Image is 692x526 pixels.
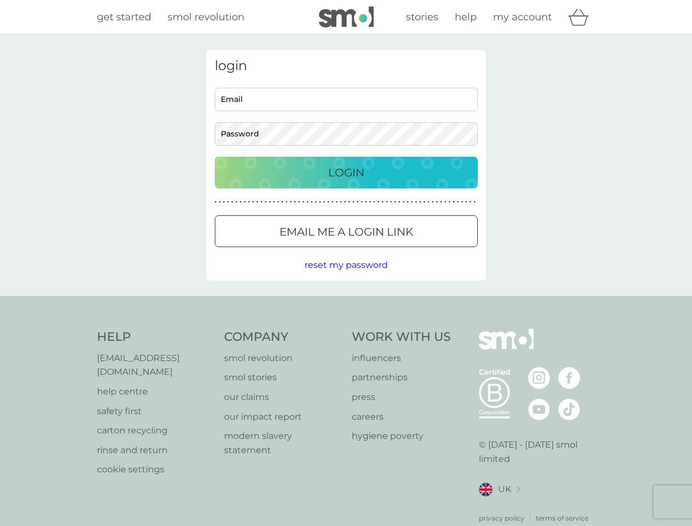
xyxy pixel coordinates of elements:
[224,410,341,424] a: our impact report
[558,367,580,389] img: visit the smol Facebook page
[479,438,596,466] p: © [DATE] - [DATE] smol limited
[444,199,447,205] p: ●
[305,260,388,270] span: reset my password
[352,410,451,424] a: careers
[311,199,313,205] p: ●
[378,199,380,205] p: ●
[97,11,151,23] span: get started
[215,157,478,188] button: Login
[449,199,451,205] p: ●
[415,199,418,205] p: ●
[97,462,214,477] a: cookie settings
[97,443,214,458] a: rinse and return
[279,223,413,241] p: Email me a login link
[223,199,225,205] p: ●
[306,199,308,205] p: ●
[455,9,477,25] a: help
[302,199,305,205] p: ●
[470,199,472,205] p: ●
[224,390,341,404] p: our claims
[227,199,229,205] p: ●
[215,215,478,247] button: Email me a login link
[168,9,244,25] a: smol revolution
[479,513,524,523] a: privacy policy
[352,351,451,365] a: influencers
[457,199,459,205] p: ●
[97,404,214,419] a: safety first
[252,199,254,205] p: ●
[517,487,520,493] img: select a new location
[319,7,374,27] img: smol
[419,199,421,205] p: ●
[473,199,476,205] p: ●
[406,11,438,23] span: stories
[352,390,451,404] a: press
[97,385,214,399] a: help centre
[365,199,367,205] p: ●
[315,199,317,205] p: ●
[344,199,346,205] p: ●
[294,199,296,205] p: ●
[290,199,292,205] p: ●
[453,199,455,205] p: ●
[373,199,375,205] p: ●
[224,351,341,365] a: smol revolution
[436,199,438,205] p: ●
[224,429,341,457] p: modern slavery statement
[424,199,426,205] p: ●
[493,9,552,25] a: my account
[239,199,242,205] p: ●
[348,199,351,205] p: ●
[224,370,341,385] a: smol stories
[382,199,384,205] p: ●
[528,367,550,389] img: visit the smol Instagram page
[498,482,511,496] span: UK
[97,351,214,379] a: [EMAIL_ADDRESS][DOMAIN_NAME]
[236,199,238,205] p: ●
[352,429,451,443] a: hygiene poverty
[465,199,467,205] p: ●
[357,199,359,205] p: ●
[97,9,151,25] a: get started
[319,199,321,205] p: ●
[215,58,478,74] h3: login
[386,199,388,205] p: ●
[427,199,430,205] p: ●
[407,199,409,205] p: ●
[323,199,325,205] p: ●
[298,199,300,205] p: ●
[260,199,262,205] p: ●
[331,199,334,205] p: ●
[97,329,214,346] h4: Help
[269,199,271,205] p: ●
[340,199,342,205] p: ●
[479,329,534,366] img: smol
[327,199,329,205] p: ●
[390,199,392,205] p: ●
[248,199,250,205] p: ●
[403,199,405,205] p: ●
[224,329,341,346] h4: Company
[336,199,338,205] p: ●
[558,398,580,420] img: visit the smol Tiktok page
[411,199,413,205] p: ●
[265,199,267,205] p: ●
[455,11,477,23] span: help
[352,199,354,205] p: ●
[361,199,363,205] p: ●
[352,370,451,385] a: partnerships
[461,199,463,205] p: ●
[97,424,214,438] a: carton recycling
